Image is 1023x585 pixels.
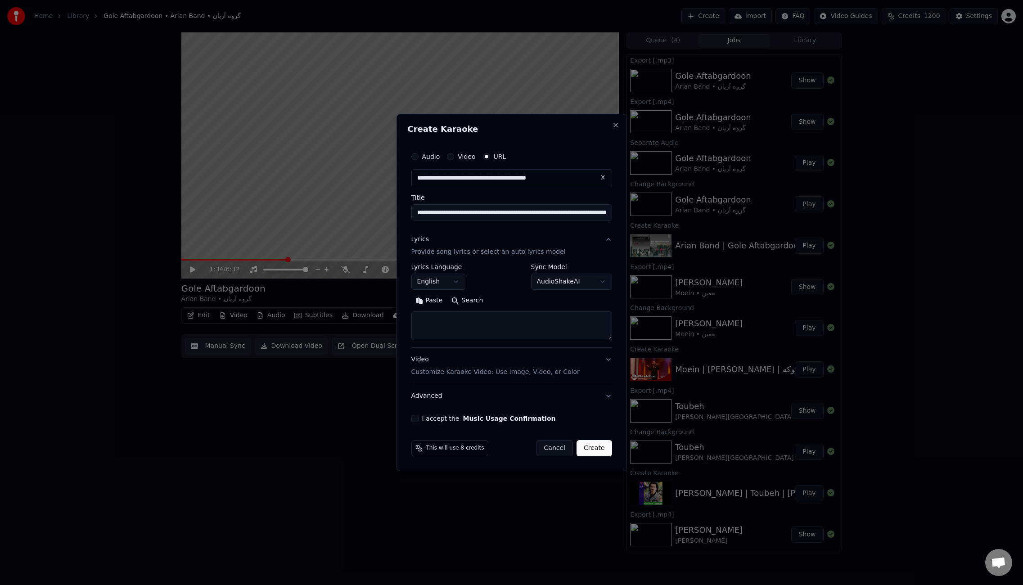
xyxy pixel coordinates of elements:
p: Provide song lyrics or select an auto lyrics model [411,247,566,256]
h2: Create Karaoke [408,125,616,133]
label: URL [494,153,506,160]
div: Video [411,355,580,377]
div: Lyrics [411,235,429,244]
label: Audio [422,153,440,160]
button: Search [447,293,487,308]
button: Paste [411,293,447,308]
button: I accept the [463,415,555,422]
button: VideoCustomize Karaoke Video: Use Image, Video, or Color [411,348,612,384]
button: LyricsProvide song lyrics or select an auto lyrics model [411,228,612,264]
span: This will use 8 credits [426,445,484,452]
label: I accept the [422,415,556,422]
button: Cancel [536,440,573,456]
label: Title [411,194,612,201]
div: LyricsProvide song lyrics or select an auto lyrics model [411,264,612,347]
label: Sync Model [531,264,612,270]
label: Video [458,153,475,160]
label: Lyrics Language [411,264,465,270]
button: Advanced [411,384,612,408]
p: Customize Karaoke Video: Use Image, Video, or Color [411,368,580,377]
button: Create [577,440,612,456]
